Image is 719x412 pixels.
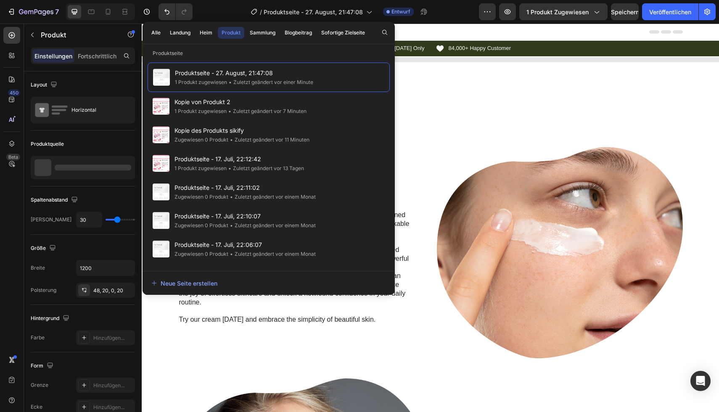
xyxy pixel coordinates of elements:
[151,29,161,36] font: Alle
[174,184,260,191] font: Produktseite - 17. Juli, 22:11:02
[174,136,228,143] font: Zugewiesen 0 Produkt
[233,79,313,85] font: Zuletzt geändert vor einer Minute
[235,251,316,257] font: Zuletzt geändert vor einem Monat
[174,222,228,228] font: Zugewiesen 0 Produkt
[77,212,102,227] input: Auto
[159,3,193,20] div: Rückgängig/Wiederholen
[71,107,96,113] font: Horizontal
[321,29,365,36] font: Sofortige Zielseite
[391,8,410,15] font: Entwurf
[161,280,217,287] font: Neue Seite erstellen
[281,27,316,39] button: Blogbeitrag
[317,27,369,39] button: Sofortige Zielseite
[174,98,230,105] font: Kopie von Produkt 2
[295,123,541,335] img: gempages_549374027299292058-bc311c84-08cd-436c-a350-16f544b2f2b7.png
[218,27,244,39] button: Produkt
[611,3,639,20] button: Speichern
[611,8,639,16] font: Speichern
[228,108,231,114] font: •
[264,8,363,16] font: Produktseite - 27. August, 21:47:08
[170,29,190,36] font: Landung
[690,371,711,391] div: Öffnen Sie den Intercom Messenger
[31,334,45,341] font: Farbe
[31,197,68,203] font: Spaltenabstand
[642,3,698,20] button: Veröffentlichen
[31,404,42,410] font: Ecke
[175,79,227,85] font: 1 Produkt zugewiesen
[93,404,124,410] font: Hinzufügen...
[174,165,227,171] font: 1 Produkt zugewiesen
[31,287,56,293] font: Polsterung
[93,382,124,388] font: Hinzufügen...
[31,216,71,223] font: [PERSON_NAME]
[235,222,316,228] font: Zuletzt geändert vor einem Monat
[151,275,386,291] button: Neue Seite erstellen
[230,194,233,200] font: •
[235,194,316,200] font: Zuletzt geändert vor einem Monat
[174,213,261,220] font: Produktseite - 17. Juli, 22:10:07
[8,154,18,160] font: Beta
[230,251,233,257] font: •
[174,127,244,134] font: Kopie des Produkts sikify
[233,165,304,171] font: Zuletzt geändert vor 13 Tagen
[55,8,59,16] font: 7
[31,315,59,321] font: Hintergrund
[174,155,261,163] font: Produktseite - 17. Juli, 22:12:42
[519,3,608,20] button: 1 Produkt zugewiesen
[260,8,262,16] font: /
[230,222,233,228] font: •
[41,30,112,40] p: Produkt
[174,194,228,200] font: Zugewiesen 0 Produkt
[3,3,63,20] button: 7
[200,29,212,36] font: Heim
[230,136,233,143] font: •
[649,8,691,16] font: Veröffentlichen
[78,52,116,60] font: Fortschrittlich
[93,335,124,341] font: Hinzufügen...
[174,251,228,257] font: Zugewiesen 0 Produkt
[93,287,123,294] font: 48, 20, 0, 20
[31,265,45,271] font: Breite
[31,362,43,369] font: Form
[31,382,48,388] font: Grenze
[526,8,589,16] font: 1 Produkt zugewiesen
[148,27,164,39] button: Alle
[285,29,312,36] font: Blogbeitrag
[31,245,46,251] font: Größe
[233,108,307,114] font: Zuletzt geändert vor 7 Minuten
[10,90,19,96] font: 450
[246,27,279,39] button: Sammlung
[228,165,231,171] font: •
[166,27,194,39] button: Landung
[41,31,66,39] font: Produkt
[250,29,275,36] font: Sammlung
[77,260,135,276] input: Auto
[196,27,216,39] button: Heim
[31,141,64,147] font: Produktquelle
[235,136,309,143] font: Zuletzt geändert vor 11 Minuten
[174,108,227,114] font: 1 Produkt zugewiesen
[142,24,719,412] iframe: Designbereich
[175,69,273,76] font: Produktseite - 27. August, 21:47:08
[174,241,262,248] font: Produktseite - 17. Juli, 22:06:07
[222,29,241,36] font: Produkt
[31,81,47,88] font: Layout
[229,79,232,85] font: •
[34,52,72,60] font: Einstellungen
[153,50,183,56] font: Produktseite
